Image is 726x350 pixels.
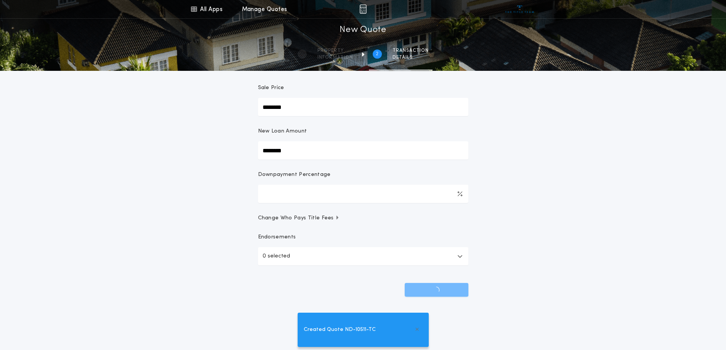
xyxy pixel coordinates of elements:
input: Sale Price [258,98,468,116]
p: Sale Price [258,84,284,92]
span: Created Quote ND-10511-TC [304,326,376,334]
p: Endorsements [258,233,468,241]
input: New Loan Amount [258,141,468,160]
span: information [317,54,353,61]
span: Change Who Pays Title Fees [258,214,340,222]
span: Transaction [393,48,429,54]
h2: 2 [376,51,378,57]
img: img [359,5,367,14]
span: details [393,54,429,61]
p: New Loan Amount [258,128,307,135]
span: Property [317,48,353,54]
p: Downpayment Percentage [258,171,331,179]
button: 0 selected [258,247,468,265]
img: vs-icon [505,5,534,13]
p: 0 selected [263,252,290,261]
h1: New Quote [340,24,386,36]
button: Change Who Pays Title Fees [258,214,468,222]
input: Downpayment Percentage [258,185,468,203]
